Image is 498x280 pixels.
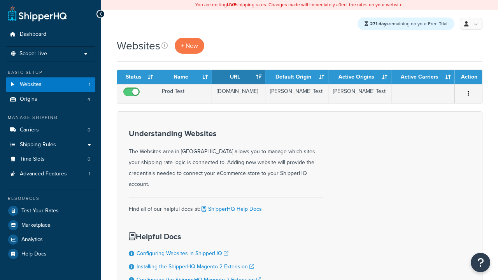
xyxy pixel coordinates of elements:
div: Basic Setup [6,69,95,76]
th: Name: activate to sort column ascending [157,70,212,84]
a: Shipping Rules [6,138,95,152]
td: [DOMAIN_NAME] [212,84,265,103]
h3: Understanding Websites [129,129,323,138]
a: Analytics [6,233,95,247]
span: Marketplace [21,222,51,229]
a: Configuring Websites in ShipperHQ [137,249,228,257]
span: Advanced Features [20,171,67,177]
span: Origins [20,96,37,103]
li: Advanced Features [6,167,95,181]
th: Default Origin: activate to sort column ascending [265,70,328,84]
a: Carriers 0 [6,123,95,137]
li: Carriers [6,123,95,137]
span: 1 [89,171,90,177]
a: Marketplace [6,218,95,232]
strong: 271 days [370,20,389,27]
span: 0 [88,127,90,133]
b: LIVE [227,1,236,8]
td: [PERSON_NAME] Test [265,84,328,103]
a: ShipperHQ Home [8,6,67,21]
li: Time Slots [6,152,95,166]
span: Help Docs [21,251,47,257]
div: remaining on your Free Trial [358,17,454,30]
li: Origins [6,92,95,107]
th: Active Carriers: activate to sort column ascending [391,70,455,84]
button: Open Resource Center [471,253,490,272]
th: URL: activate to sort column ascending [212,70,265,84]
th: Action [455,70,482,84]
span: + New [181,41,198,50]
a: Dashboard [6,27,95,42]
span: Dashboard [20,31,46,38]
h3: Helpful Docs [129,232,269,241]
a: Time Slots 0 [6,152,95,166]
span: Shipping Rules [20,142,56,148]
a: Advanced Features 1 [6,167,95,181]
span: 4 [88,96,90,103]
a: Origins 4 [6,92,95,107]
span: Analytics [21,236,43,243]
div: The Websites area in [GEOGRAPHIC_DATA] allows you to manage which sites your shipping rate logic ... [129,129,323,190]
div: Resources [6,195,95,202]
li: Websites [6,77,95,92]
a: Installing the ShipperHQ Magento 2 Extension [137,262,254,271]
th: Active Origins: activate to sort column ascending [328,70,391,84]
span: Websites [20,81,42,88]
a: Test Your Rates [6,204,95,218]
a: Websites 1 [6,77,95,92]
th: Status: activate to sort column ascending [117,70,157,84]
td: Prod Test [157,84,212,103]
h1: Websites [117,38,160,53]
a: + New [175,38,204,54]
div: Manage Shipping [6,114,95,121]
span: Scope: Live [19,51,47,57]
a: Help Docs [6,247,95,261]
span: Test Your Rates [21,208,59,214]
a: ShipperHQ Help Docs [200,205,262,213]
span: 1 [89,81,90,88]
div: Find all of our helpful docs at: [129,198,323,215]
span: 0 [88,156,90,163]
span: Time Slots [20,156,45,163]
span: Carriers [20,127,39,133]
td: [PERSON_NAME] Test [328,84,391,103]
